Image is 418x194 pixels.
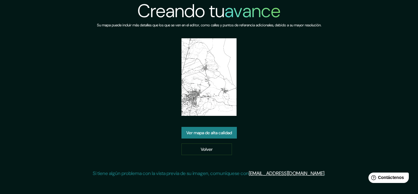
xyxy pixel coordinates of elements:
a: Volver [181,143,232,155]
img: vista previa del mapa creado [181,38,236,116]
font: Si tiene algún problema con la vista previa de su imagen, comuníquese con [93,170,249,177]
a: [EMAIL_ADDRESS][DOMAIN_NAME] [249,170,324,177]
font: Volver [201,146,213,152]
a: Ver mapa de alta calidad [181,127,237,139]
iframe: Lanzador de widgets de ayuda [364,170,411,187]
font: Ver mapa de alta calidad [186,130,232,135]
font: Su mapa puede incluir más detalles que los que se ven en el editor, como calles y puntos de refer... [97,23,321,28]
